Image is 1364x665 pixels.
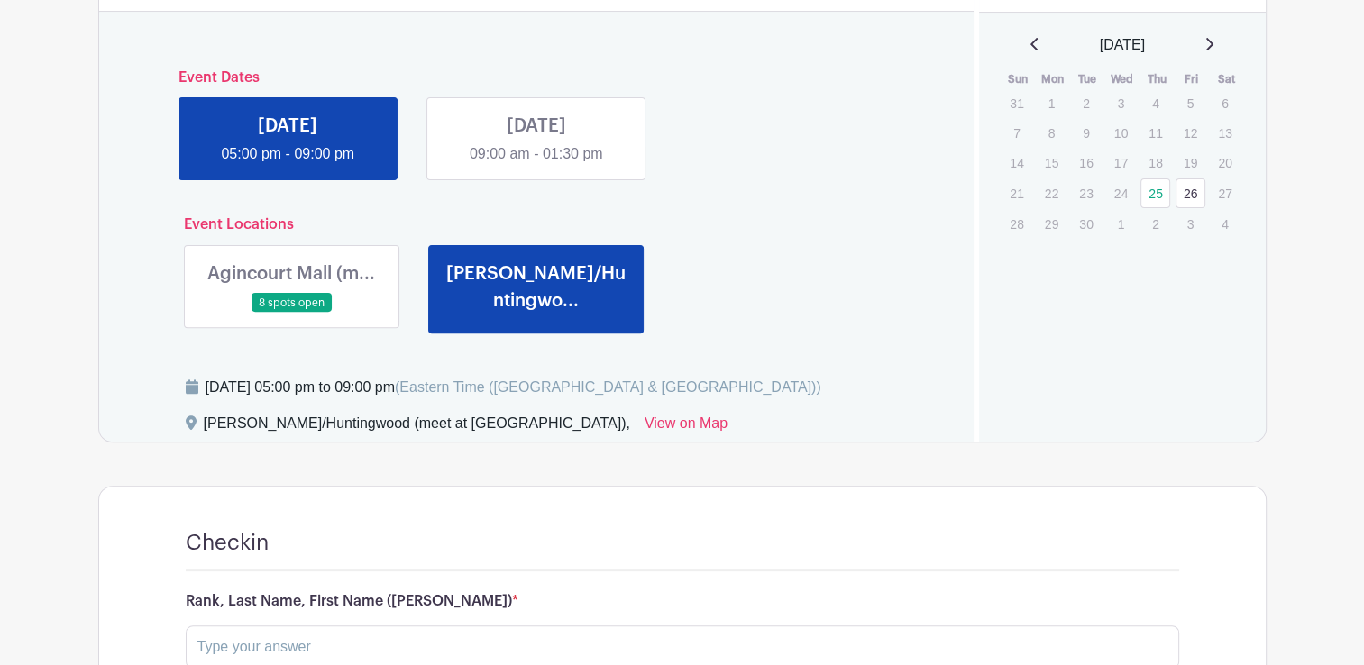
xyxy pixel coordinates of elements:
p: 12 [1176,119,1205,147]
p: 16 [1071,149,1101,177]
p: 1 [1037,89,1066,117]
h4: Checkin [186,530,269,556]
th: Tue [1070,70,1105,88]
p: 23 [1071,179,1101,207]
p: 30 [1071,210,1101,238]
p: 8 [1037,119,1066,147]
p: 6 [1210,89,1240,117]
p: 28 [1002,210,1031,238]
span: (Eastern Time ([GEOGRAPHIC_DATA] & [GEOGRAPHIC_DATA])) [395,379,821,395]
p: 15 [1037,149,1066,177]
p: 3 [1106,89,1136,117]
h6: Event Dates [164,69,910,87]
p: 31 [1002,89,1031,117]
th: Fri [1175,70,1210,88]
p: 27 [1210,179,1240,207]
p: 11 [1140,119,1170,147]
span: [DATE] [1100,34,1145,56]
a: View on Map [645,413,728,442]
a: 25 [1140,178,1170,208]
p: 1 [1106,210,1136,238]
th: Wed [1105,70,1140,88]
p: 22 [1037,179,1066,207]
p: 14 [1002,149,1031,177]
th: Mon [1036,70,1071,88]
p: 20 [1210,149,1240,177]
a: 26 [1176,178,1205,208]
p: 7 [1002,119,1031,147]
p: 24 [1106,179,1136,207]
p: 10 [1106,119,1136,147]
p: 29 [1037,210,1066,238]
div: [PERSON_NAME]/Huntingwood (meet at [GEOGRAPHIC_DATA]), [204,413,630,442]
p: 18 [1140,149,1170,177]
p: 13 [1210,119,1240,147]
p: 4 [1140,89,1170,117]
p: 4 [1210,210,1240,238]
p: 9 [1071,119,1101,147]
p: 3 [1176,210,1205,238]
p: 19 [1176,149,1205,177]
th: Sun [1001,70,1036,88]
div: [DATE] 05:00 pm to 09:00 pm [206,377,821,398]
h6: Event Locations [169,216,904,233]
th: Thu [1140,70,1175,88]
p: 17 [1106,149,1136,177]
p: 2 [1071,89,1101,117]
th: Sat [1209,70,1244,88]
p: 21 [1002,179,1031,207]
p: 5 [1176,89,1205,117]
p: 2 [1140,210,1170,238]
h6: Rank, Last Name, First Name ([PERSON_NAME]) [186,593,1179,610]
